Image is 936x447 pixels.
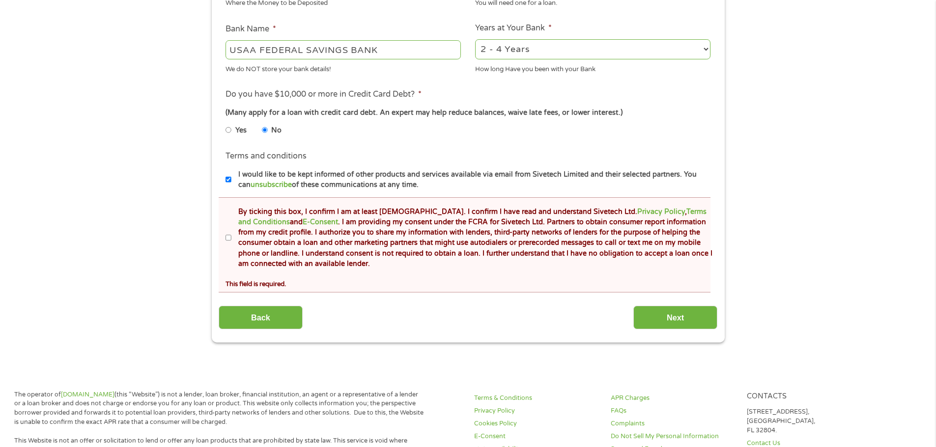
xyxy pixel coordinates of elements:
label: Years at Your Bank [475,23,552,33]
a: E-Consent [474,432,599,441]
input: Back [219,306,303,330]
a: Cookies Policy [474,419,599,428]
a: Terms & Conditions [474,394,599,403]
a: [DOMAIN_NAME] [61,391,114,398]
label: By ticking this box, I confirm I am at least [DEMOGRAPHIC_DATA]. I confirm I have read and unders... [231,207,713,269]
p: The operator of (this “Website”) is not a lender, loan broker, financial institution, an agent or... [14,390,424,427]
label: Yes [235,125,247,136]
label: Bank Name [226,24,276,34]
a: APR Charges [611,394,736,403]
p: [STREET_ADDRESS], [GEOGRAPHIC_DATA], FL 32804. [747,407,872,435]
label: Terms and conditions [226,151,307,161]
a: Complaints [611,419,736,428]
input: Next [633,306,717,330]
a: unsubscribe [251,181,292,189]
h4: Contacts [747,392,872,401]
label: Do you have $10,000 or more in Credit Card Debt? [226,89,422,100]
a: Terms and Conditions [238,208,707,226]
a: FAQs [611,406,736,416]
div: This field is required. [226,276,710,289]
label: I would like to be kept informed of other products and services available via email from Sivetech... [231,169,713,190]
a: Do Not Sell My Personal Information [611,432,736,441]
label: No [271,125,282,136]
div: (Many apply for a loan with credit card debt. An expert may help reduce balances, waive late fees... [226,107,710,118]
a: Privacy Policy [637,208,685,216]
div: We do NOT store your bank details! [226,61,461,74]
div: How long Have you been with your Bank [475,61,710,74]
a: E-Consent [303,218,338,226]
a: Privacy Policy [474,406,599,416]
